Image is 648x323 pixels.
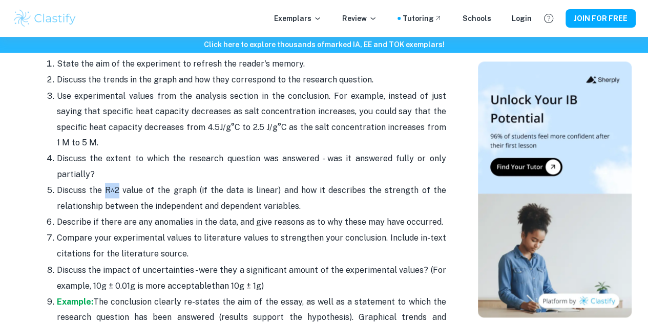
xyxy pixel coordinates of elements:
[478,61,632,317] img: Thumbnail
[57,183,446,214] p: Discuss the R^2 value of the graph (if the data is linear) and how it describes the strength of t...
[12,8,77,29] img: Clastify logo
[57,230,446,262] p: Compare your experimental values to literature values to strengthen your conclusion. Include in-t...
[57,122,446,147] span: J/g°C to 2.5 J/g°C as the salt concentration increases from 1 M to 5 M.
[540,10,557,27] button: Help and Feedback
[512,13,532,24] a: Login
[57,214,446,230] p: Describe if there are any anomalies in the data, and give reasons as to why these may have occurred.
[57,56,446,72] p: State the aim of the experiment to refresh the reader's memory.
[212,281,264,290] span: than 10g ± 1g)
[57,262,446,293] p: Discuss the impact of uncertainties - were they a significant amount of the experimental values? ...
[274,13,322,24] p: Exemplars
[342,13,377,24] p: Review
[403,13,442,24] a: Tutoring
[57,72,446,88] p: Discuss the trends in the graph and how they correspond to the research question.
[2,39,646,50] h6: Click here to explore thousands of marked IA, EE and TOK exemplars !
[566,9,636,28] button: JOIN FOR FREE
[57,89,446,151] p: Use experimental values from the analysis section in the conclusion. For example, instead of just...
[463,13,491,24] a: Schools
[57,296,93,306] a: Example:
[57,151,446,182] p: Discuss the extent to which the research question was answered - was it answered fully or only pa...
